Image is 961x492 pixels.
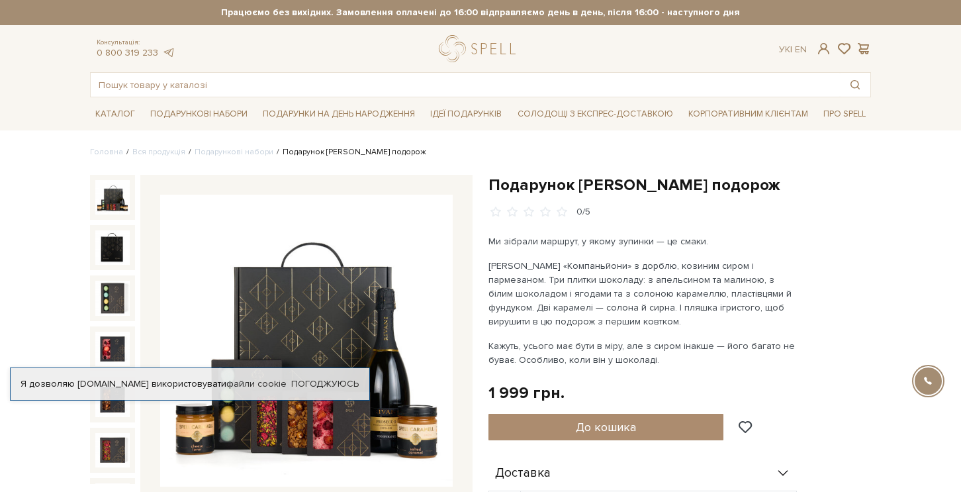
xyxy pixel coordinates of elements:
[576,420,636,434] span: До кошика
[488,339,799,367] p: Кажуть, усього має бути в міру, але з сиром інакше — його багато не буває. Особливо, коли він у ш...
[425,104,507,124] a: Ідеї подарунків
[257,104,420,124] a: Подарунки на День народження
[95,433,130,467] img: Подарунок Сирна подорож
[488,234,799,248] p: Ми зібрали маршрут, у якому зупинки — це смаки.
[97,38,175,47] span: Консультація:
[795,44,807,55] a: En
[95,230,130,265] img: Подарунок Сирна подорож
[790,44,792,55] span: |
[97,47,158,58] a: 0 800 319 233
[439,35,522,62] a: logo
[160,195,453,487] img: Подарунок Сирна подорож
[273,146,426,158] li: Подарунок [PERSON_NAME] подорож
[95,332,130,366] img: Подарунок Сирна подорож
[91,73,840,97] input: Пошук товару у каталозі
[95,281,130,315] img: Подарунок Сирна подорож
[576,206,590,219] div: 0/5
[90,7,871,19] strong: Працюємо без вихідних. Замовлення оплачені до 16:00 відправляємо день в день, після 16:00 - насту...
[779,44,807,56] div: Ук
[512,103,678,125] a: Солодощі з експрес-доставкою
[840,73,870,97] button: Пошук товару у каталозі
[90,147,123,157] a: Головна
[818,104,871,124] a: Про Spell
[495,467,551,479] span: Доставка
[90,104,140,124] a: Каталог
[161,47,175,58] a: telegram
[488,259,799,328] p: [PERSON_NAME] «Компаньйони» з дорблю, козиним сиром і пармезаном. Три плитки шоколаду: з апельсин...
[95,180,130,215] img: Подарунок Сирна подорож
[195,147,273,157] a: Подарункові набори
[488,175,871,195] h1: Подарунок [PERSON_NAME] подорож
[145,104,253,124] a: Подарункові набори
[683,104,813,124] a: Корпоративним клієнтам
[291,378,359,390] a: Погоджуюсь
[11,378,369,390] div: Я дозволяю [DOMAIN_NAME] використовувати
[488,414,723,440] button: До кошика
[488,383,565,403] div: 1 999 грн.
[226,378,287,389] a: файли cookie
[132,147,185,157] a: Вся продукція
